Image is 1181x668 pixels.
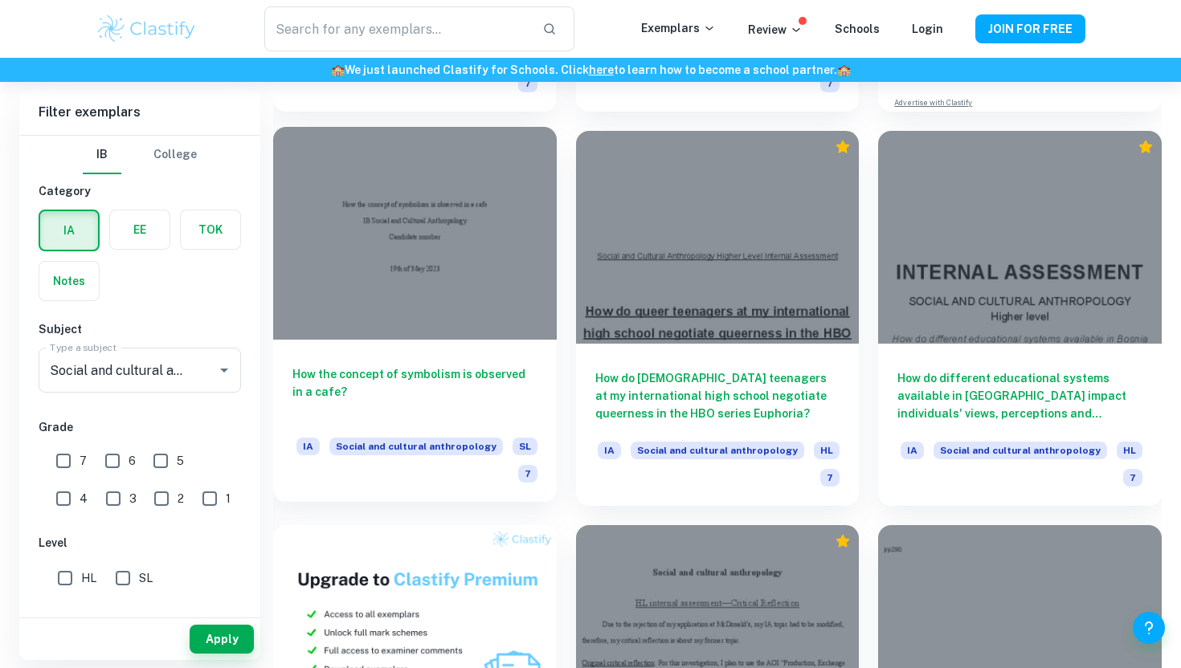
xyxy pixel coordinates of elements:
a: Schools [835,22,880,35]
p: Review [748,21,803,39]
span: 7 [820,75,840,92]
span: Social and cultural anthropology [329,438,503,455]
span: 1 [226,490,231,507]
h6: How do [DEMOGRAPHIC_DATA] teenagers at my international high school negotiate queerness in the HB... [595,369,840,422]
a: How do [DEMOGRAPHIC_DATA] teenagers at my international high school negotiate queerness in the HB... [576,131,860,505]
a: Login [912,22,943,35]
h6: Subject [39,320,241,338]
h6: We just launched Clastify for Schools. Click to learn how to become a school partner. [3,61,1178,79]
button: Notes [39,262,99,300]
span: 4 [80,490,88,507]
div: Premium [835,533,851,549]
span: 3 [129,490,137,507]
button: College [153,136,197,174]
h6: Grade [39,418,241,436]
span: IA [296,438,320,455]
h6: Level [39,534,241,552]
span: 2 [178,490,184,507]
span: 6 [129,452,136,470]
button: Apply [190,625,254,654]
div: Premium [1138,139,1154,155]
span: 7 [518,465,537,483]
a: How do different educational systems available in [GEOGRAPHIC_DATA] impact individuals' views, pe... [878,131,1162,505]
button: IB [83,136,121,174]
span: HL [81,569,96,587]
span: HL [1117,442,1142,459]
span: SL [139,569,153,587]
span: 🏫 [837,63,851,76]
button: TOK [181,210,240,249]
a: Advertise with Clastify [894,97,972,108]
span: IA [598,442,621,459]
span: 5 [177,452,184,470]
p: Exemplars [641,19,716,37]
button: IA [40,211,98,250]
h6: How do different educational systems available in [GEOGRAPHIC_DATA] impact individuals' views, pe... [897,369,1142,422]
a: here [589,63,614,76]
img: Clastify logo [96,13,198,45]
button: EE [110,210,170,249]
span: IA [901,442,924,459]
input: Search for any exemplars... [264,6,529,51]
a: How the concept of symbolism is observed in a cafe?IASocial and cultural anthropologySL7 [273,131,557,505]
span: Social and cultural anthropology [934,442,1107,459]
div: Premium [835,139,851,155]
h6: Category [39,182,241,200]
span: Social and cultural anthropology [631,442,804,459]
span: 7 [1123,469,1142,487]
div: Filter type choice [83,136,197,174]
span: 7 [80,452,87,470]
button: Help and Feedback [1133,612,1165,644]
button: Open [213,359,235,381]
span: 🏫 [331,63,345,76]
span: HL [814,442,840,459]
span: 7 [820,469,840,487]
button: JOIN FOR FREE [975,14,1085,43]
span: SL [513,438,537,455]
h6: How the concept of symbolism is observed in a cafe? [292,365,537,418]
span: 7 [518,75,537,92]
label: Type a subject [50,340,116,354]
h6: Filter exemplars [19,90,260,135]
